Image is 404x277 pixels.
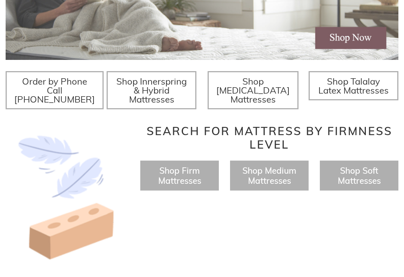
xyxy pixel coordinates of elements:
[6,125,129,272] img: Image-of-brick- and-feather-representing-firm-and-soft-feel
[309,71,398,101] a: Shop Talalay Latex Mattresses
[14,76,95,105] span: Order by Phone Call [PHONE_NUMBER]
[107,71,196,110] a: Shop Innerspring & Hybrid Mattresses
[338,165,381,186] a: Shop Soft Mattresses
[147,124,392,152] span: Search for Mattress by Firmness Level
[318,76,389,96] span: Shop Talalay Latex Mattresses
[158,165,201,186] a: Shop Firm Mattresses
[116,76,187,105] span: Shop Innerspring & Hybrid Mattresses
[242,165,296,186] a: Shop Medium Mattresses
[216,76,290,105] span: Shop [MEDICAL_DATA] Mattresses
[6,71,104,110] a: Order by Phone Call [PHONE_NUMBER]
[208,71,299,110] a: Shop [MEDICAL_DATA] Mattresses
